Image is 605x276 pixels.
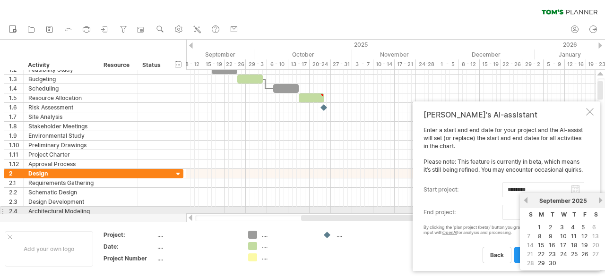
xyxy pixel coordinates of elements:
div: 29 - 2 [522,59,544,69]
div: Approval Process [28,159,94,168]
div: 1.11 [9,150,23,159]
div: September 2025 [161,50,254,59]
span: Tuesday [551,211,554,218]
span: 27 [591,250,600,259]
label: start project: [423,182,502,197]
div: Project: [104,231,156,239]
div: November 2025 [352,50,437,59]
a: 18 [570,241,579,250]
label: end project: [423,205,502,220]
a: 8 [537,232,543,241]
a: next [597,197,604,204]
td: this is a weekend day [526,241,536,249]
td: this is a weekend day [591,241,601,249]
div: 2.3 [9,197,23,206]
div: 8 - 12 [458,59,480,69]
span: Monday [539,211,544,218]
span: 7 [526,232,531,241]
div: .... [157,254,237,262]
div: Schematic Design [28,188,94,197]
a: 3 [559,223,565,232]
div: Preliminary Drawings [28,141,94,150]
div: 20-24 [310,59,331,69]
div: Site Analysis [28,112,94,121]
div: 15 - 19 [480,59,501,69]
div: 1.12 [9,159,23,168]
a: 24 [559,250,568,259]
span: back [490,251,504,259]
div: Risk Assessment [28,103,94,112]
div: Environmental Study [28,131,94,140]
div: Stakeholder Meetings [28,122,94,131]
div: .... [337,231,388,239]
a: 22 [537,250,545,259]
div: 1.7 [9,112,23,121]
div: .... [262,242,313,250]
div: 15 - 19 [203,59,225,69]
div: October 2025 [254,50,352,59]
div: 13 - 17 [288,59,310,69]
div: Architectural Modeling [28,207,94,216]
div: Project Charter [28,150,94,159]
a: 10 [559,232,568,241]
a: 12 [580,232,588,241]
a: 11 [570,232,578,241]
div: Enter a start and end date for your project and the AI-assist will set (or replace) the start and... [423,126,584,263]
div: 1.8 [9,122,23,131]
span: Saturday [594,211,598,218]
div: 12 - 16 [565,59,586,69]
span: 6 [591,223,597,232]
span: Thursday [572,211,576,218]
a: previous [522,197,529,204]
a: 19 [580,241,589,250]
span: 13 [591,232,600,241]
a: plan project (beta) [514,247,581,263]
div: .... [157,243,237,251]
span: 14 [526,241,535,250]
div: Date: [104,243,156,251]
a: 29 [537,259,546,268]
div: 17 - 21 [395,59,416,69]
a: 15 [537,241,545,250]
div: 1.4 [9,84,23,93]
div: Budgeting [28,75,94,84]
div: 10 - 14 [373,59,395,69]
div: 1.9 [9,131,23,140]
a: 1 [537,223,542,232]
a: 26 [580,250,589,259]
div: [PERSON_NAME]'s AI-assistant [423,110,584,119]
a: 17 [559,241,567,250]
div: 1.3 [9,75,23,84]
div: 27 - 31 [331,59,352,69]
div: 3 - 7 [352,59,373,69]
a: 25 [570,250,579,259]
span: Wednesday [561,211,567,218]
td: this is a weekend day [526,232,536,240]
div: Activity [28,60,94,70]
div: 29 - 3 [246,59,267,69]
div: Add your own logo [5,231,93,267]
td: this is a weekend day [526,259,536,267]
div: Project Number [104,254,156,262]
span: 21 [526,250,534,259]
div: 1 - 5 [437,59,458,69]
div: .... [262,231,313,239]
div: 5 - 9 [544,59,565,69]
td: this is a weekend day [591,250,601,258]
a: 9 [548,232,553,241]
a: 2 [548,223,553,232]
div: 24-28 [416,59,437,69]
a: 4 [570,223,576,232]
div: Status [142,60,163,70]
a: 30 [548,259,557,268]
td: this is a weekend day [591,232,601,240]
a: 23 [548,250,557,259]
div: Design [28,169,94,178]
div: 8 - 12 [182,59,203,69]
div: Design Development [28,197,94,206]
div: Scheduling [28,84,94,93]
span: 28 [526,259,535,268]
div: 22 - 26 [225,59,246,69]
span: 2025 [572,197,587,204]
div: .... [157,231,237,239]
